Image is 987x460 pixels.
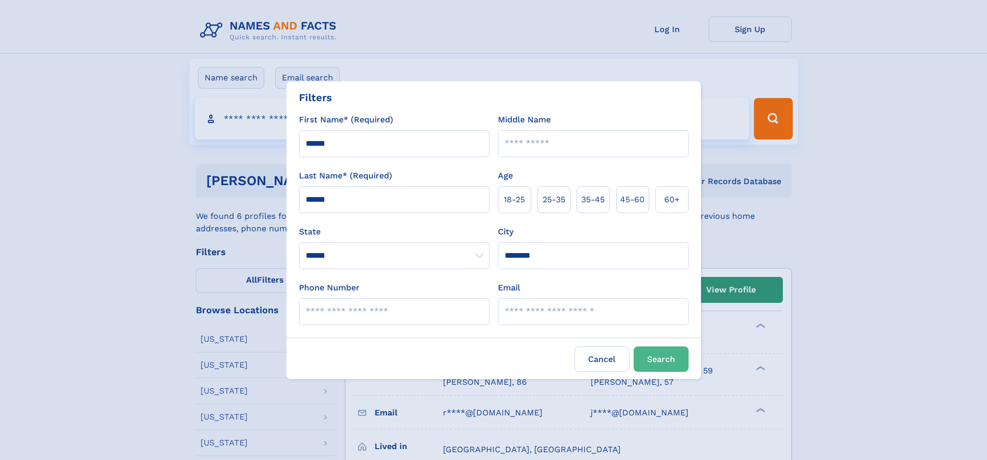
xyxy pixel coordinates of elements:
[498,170,513,182] label: Age
[299,226,490,238] label: State
[575,346,630,372] label: Cancel
[664,193,680,206] span: 60+
[299,114,393,126] label: First Name* (Required)
[620,193,645,206] span: 45‑60
[299,282,360,294] label: Phone Number
[504,193,525,206] span: 18‑25
[299,170,392,182] label: Last Name* (Required)
[299,90,332,105] div: Filters
[498,114,551,126] label: Middle Name
[542,193,565,206] span: 25‑35
[498,226,513,238] label: City
[634,346,689,372] button: Search
[581,193,605,206] span: 35‑45
[498,282,520,294] label: Email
